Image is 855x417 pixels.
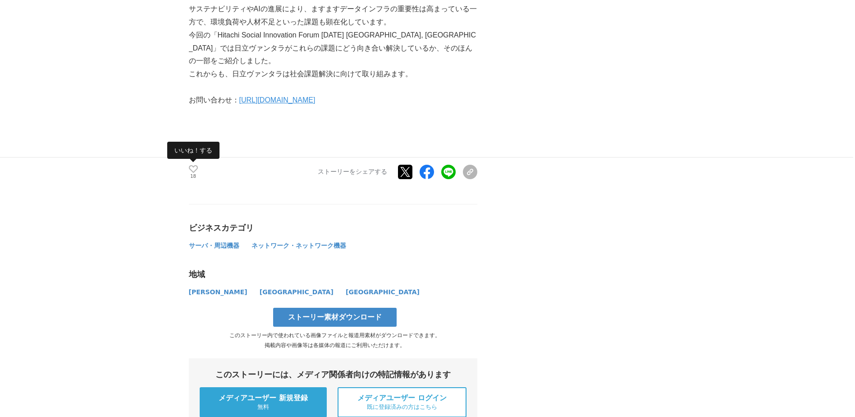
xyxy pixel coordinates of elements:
span: 無料 [257,403,269,411]
a: サーバ・周辺機器 [189,244,241,249]
span: [GEOGRAPHIC_DATA] [346,288,420,296]
a: [GEOGRAPHIC_DATA] [260,290,335,295]
a: [URL][DOMAIN_NAME] [239,96,315,104]
a: ストーリー素材ダウンロード [273,308,397,327]
p: サステナビリティやAIの進展により、ますますデータインフラの重要性は高まっている一方で、環境負荷や人材不足といった課題も顕在化しています。 [189,3,477,29]
a: [GEOGRAPHIC_DATA] [346,290,420,295]
p: これからも、日立ヴァンタラは社会課題解決に向けて取り組みます。 [189,68,477,81]
p: 18 [189,174,198,179]
div: このストーリーには、メディア関係者向けの特記情報があります [200,369,466,380]
p: 今回の「Hitachi Social Innovation Forum [DATE] [GEOGRAPHIC_DATA], [GEOGRAPHIC_DATA]」では日立ヴァンタラがこれらの課題に... [189,29,477,68]
div: ビジネスカテゴリ [189,222,477,233]
p: ストーリーをシェアする [318,168,387,176]
p: お問い合わせ： [189,94,477,107]
a: ネットワーク・ネットワーク機器 [251,244,346,249]
span: メディアユーザー ログイン [357,394,447,403]
a: [PERSON_NAME] [189,290,249,295]
p: このストーリー内で使われている画像ファイルと報道用素材がダウンロードできます。 掲載内容や画像等は各媒体の報道にご利用いただけます。 [189,330,481,350]
span: いいね！する [167,142,219,159]
span: メディアユーザー 新規登録 [219,394,308,403]
div: 地域 [189,269,477,280]
span: [GEOGRAPHIC_DATA] [260,288,334,296]
span: [PERSON_NAME] [189,288,247,296]
span: 既に登録済みの方はこちら [367,403,437,411]
span: ネットワーク・ネットワーク機器 [251,242,346,249]
span: サーバ・周辺機器 [189,242,239,249]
